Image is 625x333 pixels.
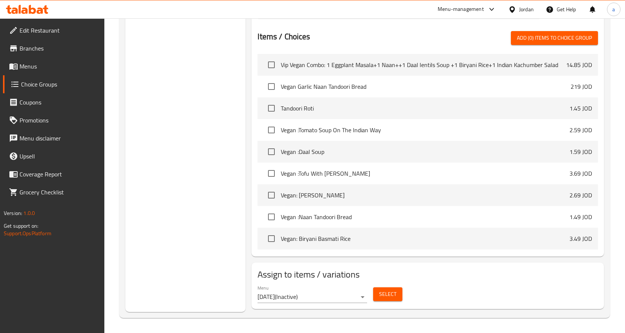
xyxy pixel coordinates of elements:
span: Branches [20,44,98,53]
span: Promotions [20,116,98,125]
h2: Items / Choices [258,31,310,42]
p: 2.69 JOD [569,191,592,200]
p: 1.59 JOD [569,147,592,156]
div: Menu-management [438,5,484,14]
a: Edit Restaurant [3,21,104,39]
h2: Assign to items / variations [258,269,598,281]
p: 1.49 JOD [569,212,592,221]
a: Menus [3,57,104,75]
span: Vegan :Tofu With [PERSON_NAME] [281,169,569,178]
span: Select choice [264,79,279,94]
span: Vegan: [PERSON_NAME] [281,191,569,200]
span: Upsell [20,152,98,161]
span: Select [379,290,396,299]
div: [DATE](Inactive) [258,291,367,303]
a: Branches [3,39,104,57]
a: Support.OpsPlatform [4,228,51,238]
span: Select choice [264,100,279,116]
a: Coupons [3,93,104,111]
span: Coupons [20,98,98,107]
a: Choice Groups [3,75,104,93]
p: 219 JOD [571,82,592,91]
span: Select choice [264,231,279,246]
span: Get support on: [4,221,38,231]
p: 3.69 JOD [569,169,592,178]
span: Vip Vegan Combo: 1 Eggplant Masala+1 Naan++1 Daal lentils Soup +1 Biryani Rice+1 Indian Kachumber... [281,60,566,69]
a: Coverage Report [3,165,104,183]
span: Select choice [264,187,279,203]
span: Select choice [264,144,279,160]
span: Vegan :Tomato Soup On The Indian Way [281,125,569,134]
a: Upsell [3,147,104,165]
span: Menus [20,62,98,71]
a: Promotions [3,111,104,129]
span: Grocery Checklist [20,188,98,197]
span: Menu disclaimer [20,134,98,143]
div: Jordan [519,5,534,13]
span: Select choice [264,209,279,225]
span: Vegan :Naan Tandoori Bread [281,212,569,221]
p: 14.85 JOD [566,60,592,69]
button: Select [373,287,402,301]
span: Select choice [264,57,279,73]
p: 3.49 JOD [569,234,592,243]
span: Version: [4,208,22,218]
span: 1.0.0 [23,208,35,218]
span: Vegan :Daal Soup [281,147,569,156]
span: Vegan Garlic Naan Tandoori Bread [281,82,571,91]
label: Menu [258,286,268,290]
span: Add (0) items to choice group [517,33,592,43]
span: Select choice [264,122,279,138]
span: Select choice [264,166,279,181]
a: Grocery Checklist [3,183,104,201]
button: Add (0) items to choice group [511,31,598,45]
span: a [612,5,615,13]
span: Choice Groups [21,80,98,89]
span: Vegan: Biryani Basmati Rice [281,234,569,243]
span: Tandoori Roti [281,104,569,113]
span: Coverage Report [20,170,98,179]
span: Edit Restaurant [20,26,98,35]
a: Menu disclaimer [3,129,104,147]
p: 2.59 JOD [569,125,592,134]
p: 1.45 JOD [569,104,592,113]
